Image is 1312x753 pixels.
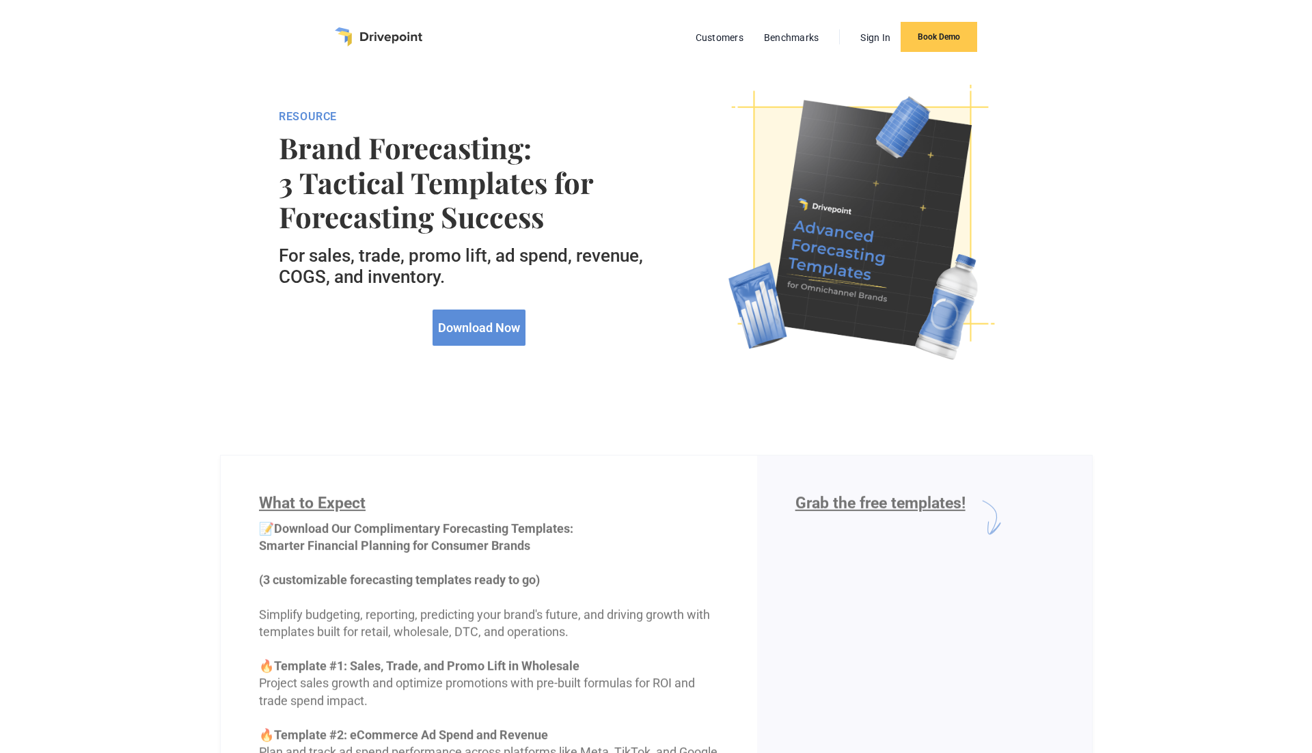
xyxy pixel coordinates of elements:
a: Benchmarks [757,29,826,46]
strong: Brand Forecasting: 3 Tactical Templates for Forecasting Success [279,131,680,234]
div: RESOURCE [279,110,680,124]
a: Sign In [853,29,897,46]
img: arrow [965,494,1012,541]
a: Book Demo [901,22,977,52]
a: Download Now [433,310,525,346]
a: Customers [689,29,750,46]
h5: For sales, trade, promo lift, ad spend, revenue, COGS, and inventory. [279,245,680,288]
a: home [335,27,422,46]
strong: Download Our Complimentary Forecasting Templates: Smarter Financial Planning for Consumer Brands [259,521,573,553]
h6: Grab the free templates! [795,494,965,541]
span: What to Expect [259,494,366,512]
strong: Template #2: eCommerce Ad Spend and Revenue [274,728,548,742]
strong: Template #1: Sales, Trade, and Promo Lift in Wholesale [274,659,579,673]
strong: (3 customizable forecasting templates ready to go) [259,573,540,587]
